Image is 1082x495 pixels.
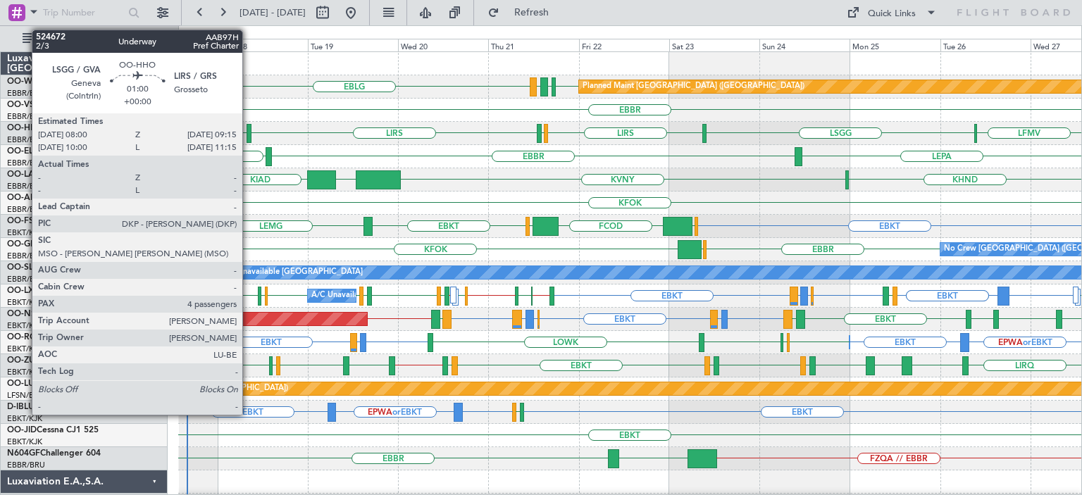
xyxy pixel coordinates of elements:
[7,287,118,295] a: OO-LXACessna Citation CJ4
[7,297,42,308] a: EBKT/KJK
[868,7,916,21] div: Quick Links
[7,204,45,215] a: EBBR/BRU
[488,39,578,51] div: Thu 21
[7,134,45,145] a: EBBR/BRU
[850,39,940,51] div: Mon 25
[7,170,80,179] a: OO-LAHFalcon 7X
[840,1,944,24] button: Quick Links
[7,217,78,225] a: OO-FSXFalcon 7X
[7,380,118,388] a: OO-LUXCessna Citation CJ4
[7,287,40,295] span: OO-LXA
[759,39,850,51] div: Sun 24
[7,217,39,225] span: OO-FSX
[7,170,41,179] span: OO-LAH
[240,6,306,19] span: [DATE] - [DATE]
[7,77,42,86] span: OO-WLP
[7,320,42,331] a: EBKT/KJK
[7,274,45,284] a: EBBR/BRU
[579,39,669,51] div: Fri 22
[7,403,35,411] span: D-IBLU
[669,39,759,51] div: Sat 23
[7,88,45,99] a: EBBR/BRU
[7,333,42,342] span: OO-ROK
[7,460,45,470] a: EBBR/BRU
[7,147,39,156] span: OO-ELK
[7,240,124,249] a: OO-GPEFalcon 900EX EASy II
[940,39,1031,51] div: Tue 26
[7,77,89,86] a: OO-WLPGlobal 5500
[7,449,101,458] a: N604GFChallenger 604
[7,367,42,377] a: EBKT/KJK
[398,39,488,51] div: Wed 20
[7,263,119,272] a: OO-SLMCessna Citation XLS
[7,251,45,261] a: EBBR/BRU
[7,240,40,249] span: OO-GPE
[7,111,45,122] a: EBBR/BRU
[7,124,82,132] a: OO-HHOFalcon 8X
[7,263,41,272] span: OO-SLM
[7,344,42,354] a: EBKT/KJK
[311,285,573,306] div: A/C Unavailable [GEOGRAPHIC_DATA] ([GEOGRAPHIC_DATA] National)
[502,8,561,18] span: Refresh
[7,380,40,388] span: OO-LUX
[583,76,804,97] div: Planned Maint [GEOGRAPHIC_DATA] ([GEOGRAPHIC_DATA])
[37,34,149,44] span: All Aircraft
[15,27,153,50] button: All Aircraft
[218,39,308,51] div: Mon 18
[308,39,398,51] div: Tue 19
[7,333,120,342] a: OO-ROKCessna Citation CJ4
[7,413,42,424] a: EBKT/KJK
[7,390,46,401] a: LFSN/ENC
[7,356,120,365] a: OO-ZUNCessna Citation CJ4
[7,194,76,202] a: OO-AIEFalcon 7X
[7,101,39,109] span: OO-VSF
[7,449,40,458] span: N604GF
[7,124,44,132] span: OO-HHO
[7,310,120,318] a: OO-NSGCessna Citation CJ4
[7,426,99,434] a: OO-JIDCessna CJ1 525
[7,310,42,318] span: OO-NSG
[221,262,363,283] div: A/C Unavailable [GEOGRAPHIC_DATA]
[7,181,45,192] a: EBBR/BRU
[43,2,124,23] input: Trip Number
[481,1,566,24] button: Refresh
[7,403,111,411] a: D-IBLUCessna Citation M2
[7,158,45,168] a: EBBR/BRU
[7,147,77,156] a: OO-ELKFalcon 8X
[7,426,37,434] span: OO-JID
[7,194,37,202] span: OO-AIE
[7,227,42,238] a: EBKT/KJK
[7,356,42,365] span: OO-ZUN
[7,437,42,447] a: EBKT/KJK
[7,101,78,109] a: OO-VSFFalcon 8X
[181,28,205,40] div: [DATE]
